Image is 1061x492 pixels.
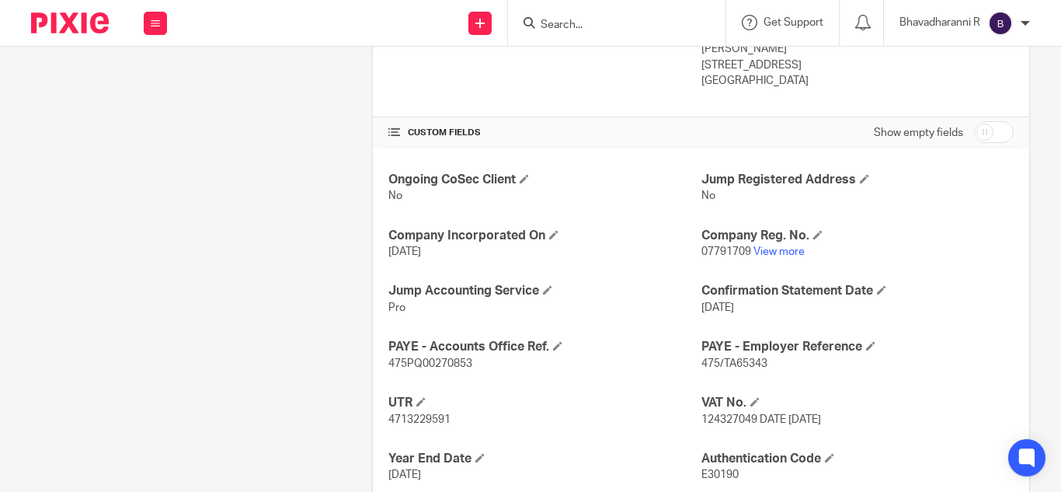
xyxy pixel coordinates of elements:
span: [DATE] [701,302,734,313]
span: [DATE] [388,246,421,257]
h4: Ongoing CoSec Client [388,172,701,188]
span: No [388,190,402,201]
span: No [701,190,715,201]
span: 124327049 DATE [DATE] [701,414,821,425]
span: 475/TA65343 [701,358,767,369]
span: 07791709 [701,246,751,257]
a: View more [753,246,805,257]
span: 475PQ00270853 [388,358,472,369]
p: [GEOGRAPHIC_DATA] [701,73,1014,89]
h4: Company Reg. No. [701,228,1014,244]
h4: Authentication Code [701,451,1014,467]
input: Search [539,19,679,33]
h4: PAYE - Employer Reference [701,339,1014,355]
p: Bhavadharanni R [899,15,980,30]
img: Pixie [31,12,109,33]
h4: UTR [388,395,701,411]
h4: Company Incorporated On [388,228,701,244]
h4: Jump Registered Address [701,172,1014,188]
span: Get Support [764,17,823,28]
label: Show empty fields [874,125,963,141]
h4: Confirmation Statement Date [701,283,1014,299]
img: svg%3E [988,11,1013,36]
span: [DATE] [388,469,421,480]
h4: Jump Accounting Service [388,283,701,299]
h4: PAYE - Accounts Office Ref. [388,339,701,355]
span: 4713229591 [388,414,450,425]
p: [STREET_ADDRESS] [701,58,1014,73]
h4: CUSTOM FIELDS [388,127,701,139]
span: E30190 [701,469,739,480]
span: Pro [388,302,405,313]
h4: VAT No. [701,395,1014,411]
h4: Year End Date [388,451,701,467]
